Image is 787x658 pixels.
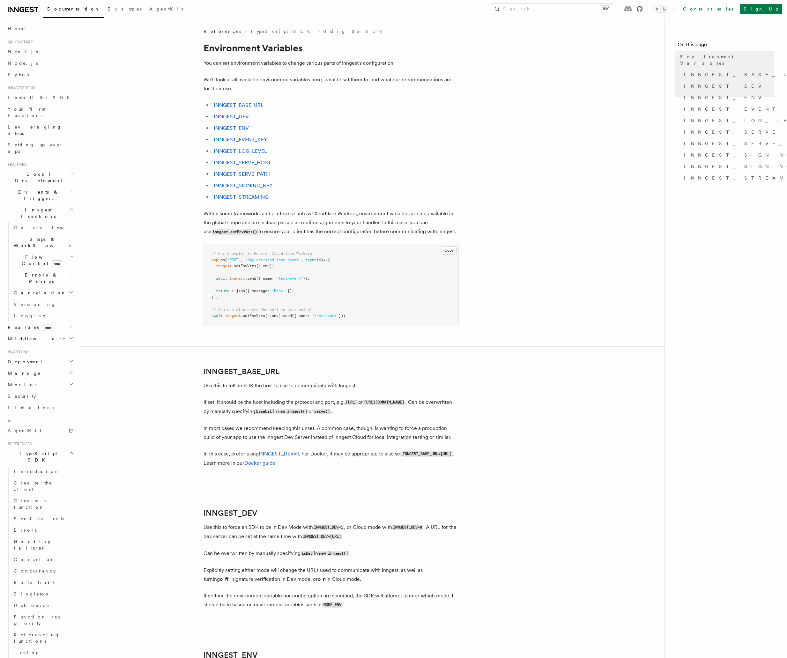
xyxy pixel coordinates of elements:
[11,577,75,588] a: Rate limit
[679,4,737,14] a: Contact sales
[302,534,342,539] code: INNGEST_DEV=[URL]
[11,272,69,285] span: Errors & Retries
[323,602,343,608] code: NODE_ENV
[442,246,457,255] button: Copy
[214,182,272,189] a: INNGEST_SIGNING_KEY
[8,405,54,410] span: Limitations
[204,424,459,442] p: In most cases we recommend keeping this unset. A common case, though, is wanting to force a produ...
[5,222,75,322] div: Inngest Functions
[52,260,62,267] span: new
[292,314,308,318] span: ({ name
[204,449,459,468] p: In this case, prefer using . For Docker, it may be appropriate to also set . Learn more in our .
[345,400,358,405] code: [URL]
[681,92,774,103] a: INNGEST_ENV
[108,6,142,11] span: Examples
[281,314,292,318] span: .send
[11,495,75,513] a: Create a function
[204,28,241,34] span: References
[11,466,75,477] a: Introduction
[14,469,60,474] span: Introduction
[681,138,774,149] a: INNGEST_SERVE_PATH
[601,6,610,12] kbd: ⌘K
[323,258,328,262] span: =>
[204,367,279,376] a: INNGEST_BASE_URL
[308,314,310,318] span: :
[218,258,225,262] span: .on
[8,124,62,136] span: Leveraging Steps
[14,568,56,573] span: Concurrency
[14,302,56,307] span: Versioning
[216,264,232,268] span: inngest
[272,276,274,281] span: :
[11,299,75,310] a: Versioning
[14,480,52,492] span: Create the client
[204,381,459,390] p: Use this to tell an SDK the host to use to communicate with Inngest.
[11,588,75,600] a: Singleton
[5,356,75,367] button: Deployment
[5,69,75,80] a: Python
[8,61,38,66] span: Node.js
[212,229,258,235] code: inngest.setEnvVars()
[5,370,41,376] span: Manage
[5,121,75,139] a: Leveraging Steps
[653,5,668,13] button: Toggle dark mode
[212,258,218,262] span: app
[5,168,75,186] button: Local Development
[14,632,60,644] span: Referencing functions
[11,554,75,565] a: Cancel on
[14,557,56,562] span: Cancel on
[250,28,314,34] a: TypeScript SDK
[216,289,229,293] span: return
[8,26,26,32] span: Home
[5,367,75,379] button: Manage
[214,125,249,131] a: INNGEST_ENV
[8,49,38,54] span: Next.js
[11,310,75,322] a: Logging
[245,276,256,281] span: .send
[232,264,256,268] span: .setEnvVars
[392,525,423,530] code: INNGEST_DEV=0
[402,451,453,457] code: INNGEST_BASE_URL=[URL]
[681,172,774,184] a: INNGEST_STREAMING
[8,394,36,399] span: Security
[256,276,272,281] span: ({ name
[267,289,270,293] span: :
[681,161,774,172] a: INNGEST_SIGNING_KEY_FALLBACK
[11,222,75,233] a: Overview
[245,258,301,262] span: "/my-api/send-some-event"
[5,186,75,204] button: Events & Triggers
[14,528,37,533] span: Errors
[11,269,75,287] button: Errors & Retries
[316,258,323,262] span: (c)
[265,314,267,318] span: (
[8,72,31,77] span: Python
[313,525,344,530] code: INNGEST_DEV=1
[303,276,310,281] span: });
[11,565,75,577] a: Concurrency
[8,107,46,118] span: Your first Functions
[204,59,459,68] p: You can set environment variables to change various parts of Inngest's configuration.
[214,171,270,177] a: INNGEST_SERVE_PATH
[267,314,270,318] span: c
[204,549,459,558] p: Can be overwritten by manually specifying in .
[5,322,75,333] button: Realtimenew
[681,115,774,126] a: INNGEST_LOG_LEVEL
[5,207,69,219] span: Inngest Functions
[339,314,345,318] span: });
[14,603,49,608] span: Debounce
[14,498,52,510] span: Create a function
[5,85,36,91] span: Inngest tour
[225,258,227,262] span: (
[212,314,223,318] span: await
[255,409,273,414] code: baseUrl
[204,523,459,541] p: Use this to force an SDK to be in Dev Mode with , or Cloud mode with . A URL for the dev server c...
[14,516,64,521] span: Send events
[204,75,459,93] p: We'll look at all available environment variables here, what to set them to, and what our recomme...
[245,289,267,293] span: ({ message
[204,566,459,584] p: Explicitly setting either mode will change the URLs used to communicate with Inngest, as well as ...
[11,477,75,495] a: Create the client
[214,114,249,120] a: INNGEST_DEV
[681,126,774,138] a: INNGEST_SERVE_HOST
[5,336,66,342] span: Middleware
[204,398,459,416] p: If set, it should be the host including the protocol and port, e.g. or . Can be overwritten by ma...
